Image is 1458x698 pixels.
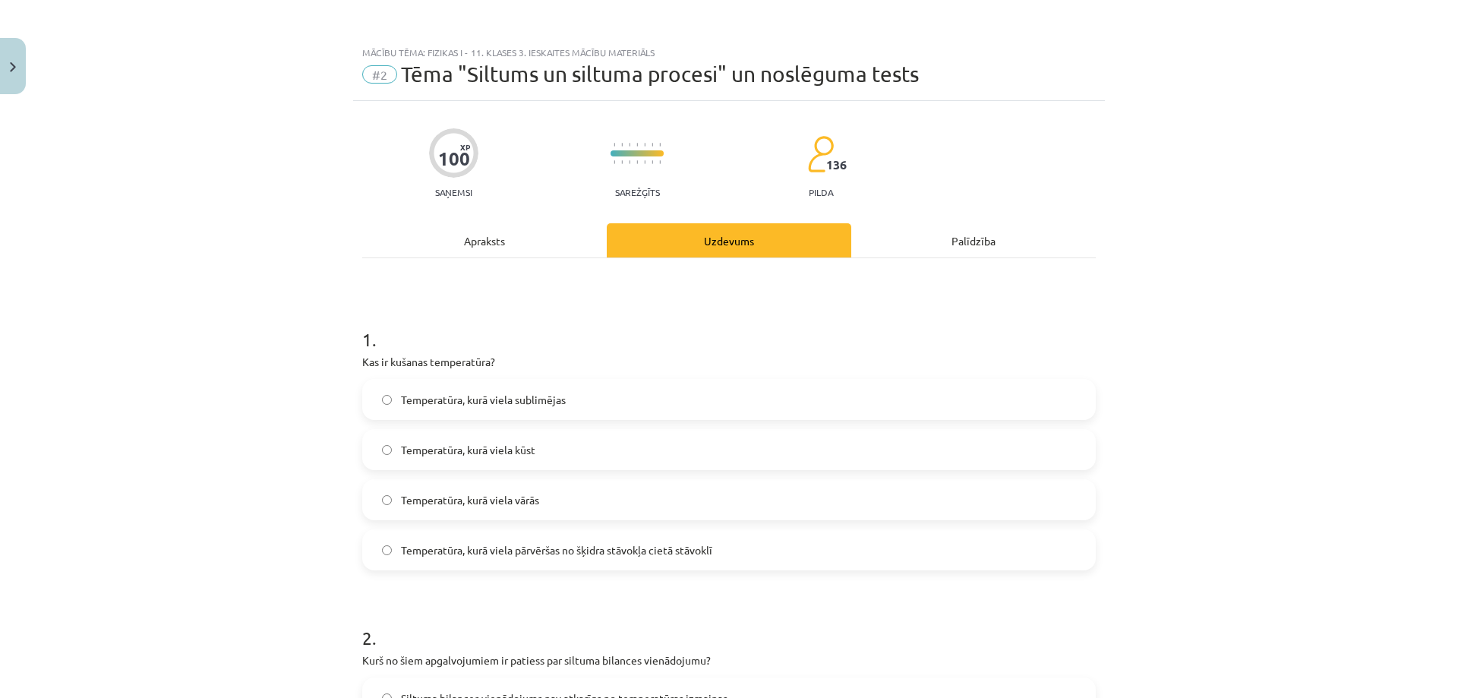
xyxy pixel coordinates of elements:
[429,187,478,197] p: Saņemsi
[10,62,16,72] img: icon-close-lesson-0947bae3869378f0d4975bcd49f059093ad1ed9edebbc8119c70593378902aed.svg
[615,187,660,197] p: Sarežģīts
[362,65,397,84] span: #2
[826,158,847,172] span: 136
[362,652,1096,668] p: Kurš no šiem apgalvojumiem ir patiess par siltuma bilances vienādojumu?
[401,542,712,558] span: Temperatūra, kurā viela pārvēršas no šķidra stāvokļa cietā stāvoklī
[659,160,661,164] img: icon-short-line-57e1e144782c952c97e751825c79c345078a6d821885a25fce030b3d8c18986b.svg
[621,143,623,147] img: icon-short-line-57e1e144782c952c97e751825c79c345078a6d821885a25fce030b3d8c18986b.svg
[614,160,615,164] img: icon-short-line-57e1e144782c952c97e751825c79c345078a6d821885a25fce030b3d8c18986b.svg
[362,601,1096,648] h1: 2 .
[629,160,630,164] img: icon-short-line-57e1e144782c952c97e751825c79c345078a6d821885a25fce030b3d8c18986b.svg
[401,442,535,458] span: Temperatūra, kurā viela kūst
[652,143,653,147] img: icon-short-line-57e1e144782c952c97e751825c79c345078a6d821885a25fce030b3d8c18986b.svg
[644,160,645,164] img: icon-short-line-57e1e144782c952c97e751825c79c345078a6d821885a25fce030b3d8c18986b.svg
[401,62,919,87] span: Tēma "Siltums un siltuma procesi" un noslēguma tests
[652,160,653,164] img: icon-short-line-57e1e144782c952c97e751825c79c345078a6d821885a25fce030b3d8c18986b.svg
[382,395,392,405] input: Temperatūra, kurā viela sublimējas
[607,223,851,257] div: Uzdevums
[438,148,470,169] div: 100
[382,545,392,555] input: Temperatūra, kurā viela pārvēršas no šķidra stāvokļa cietā stāvoklī
[851,223,1096,257] div: Palīdzība
[809,187,833,197] p: pilda
[621,160,623,164] img: icon-short-line-57e1e144782c952c97e751825c79c345078a6d821885a25fce030b3d8c18986b.svg
[362,354,1096,370] p: Kas ir kušanas temperatūra?
[401,492,539,508] span: Temperatūra, kurā viela vārās
[362,47,1096,58] div: Mācību tēma: Fizikas i - 11. klases 3. ieskaites mācību materiāls
[644,143,645,147] img: icon-short-line-57e1e144782c952c97e751825c79c345078a6d821885a25fce030b3d8c18986b.svg
[401,392,566,408] span: Temperatūra, kurā viela sublimējas
[362,302,1096,349] h1: 1 .
[659,143,661,147] img: icon-short-line-57e1e144782c952c97e751825c79c345078a6d821885a25fce030b3d8c18986b.svg
[629,143,630,147] img: icon-short-line-57e1e144782c952c97e751825c79c345078a6d821885a25fce030b3d8c18986b.svg
[636,160,638,164] img: icon-short-line-57e1e144782c952c97e751825c79c345078a6d821885a25fce030b3d8c18986b.svg
[382,495,392,505] input: Temperatūra, kurā viela vārās
[460,143,470,151] span: XP
[362,223,607,257] div: Apraksts
[614,143,615,147] img: icon-short-line-57e1e144782c952c97e751825c79c345078a6d821885a25fce030b3d8c18986b.svg
[636,143,638,147] img: icon-short-line-57e1e144782c952c97e751825c79c345078a6d821885a25fce030b3d8c18986b.svg
[382,445,392,455] input: Temperatūra, kurā viela kūst
[807,135,834,173] img: students-c634bb4e5e11cddfef0936a35e636f08e4e9abd3cc4e673bd6f9a4125e45ecb1.svg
